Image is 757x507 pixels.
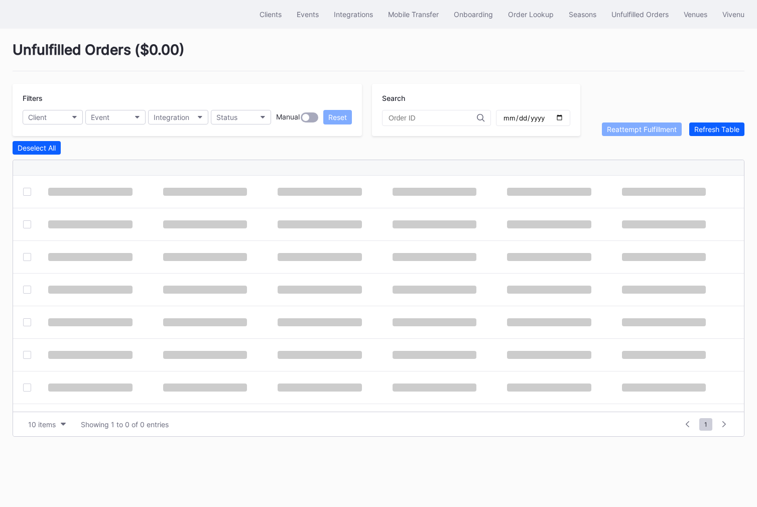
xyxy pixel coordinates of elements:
[382,94,570,102] div: Search
[326,5,381,24] button: Integrations
[216,113,237,121] div: Status
[148,110,208,124] button: Integration
[602,122,682,136] button: Reattempt Fulfillment
[388,10,439,19] div: Mobile Transfer
[676,5,715,24] button: Venues
[561,5,604,24] button: Seasons
[252,5,289,24] button: Clients
[334,10,373,19] div: Integrations
[694,125,739,134] div: Refresh Table
[569,10,596,19] div: Seasons
[91,113,109,121] div: Event
[23,110,83,124] button: Client
[323,110,352,124] button: Reset
[604,5,676,24] button: Unfulfilled Orders
[446,5,500,24] button: Onboarding
[81,420,169,429] div: Showing 1 to 0 of 0 entries
[381,5,446,24] button: Mobile Transfer
[260,10,282,19] div: Clients
[607,125,677,134] div: Reattempt Fulfillment
[13,141,61,155] button: Deselect All
[297,10,319,19] div: Events
[508,10,554,19] div: Order Lookup
[328,113,347,121] div: Reset
[85,110,146,124] button: Event
[699,418,712,431] span: 1
[289,5,326,24] button: Events
[28,113,47,121] div: Client
[500,5,561,24] button: Order Lookup
[611,10,669,19] div: Unfulfilled Orders
[454,10,493,19] div: Onboarding
[276,112,300,122] div: Manual
[689,122,744,136] button: Refresh Table
[154,113,189,121] div: Integration
[684,10,707,19] div: Venues
[715,5,752,24] button: Vivenu
[23,418,71,431] button: 10 items
[13,41,744,71] div: Unfulfilled Orders ( $0.00 )
[722,10,744,19] div: Vivenu
[23,94,352,102] div: Filters
[389,114,477,122] input: Order ID
[18,144,56,152] div: Deselect All
[28,420,56,429] div: 10 items
[211,110,271,124] button: Status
